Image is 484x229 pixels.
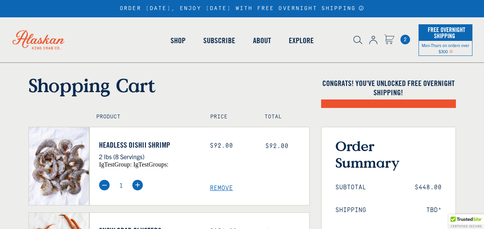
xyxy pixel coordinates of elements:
img: plus [132,180,143,190]
div: $92.00 [210,142,254,150]
a: Announcement Bar Modal [358,5,364,11]
span: igTestGroup: [99,161,132,168]
h3: Order Summary [335,138,442,171]
span: Shipping [335,207,366,214]
span: $448.00 [415,184,442,191]
span: Free Overnight Shipping [426,24,465,42]
a: Shop [162,19,194,62]
span: igTestGroups: [133,161,168,168]
span: $92.00 [265,143,288,150]
img: search [353,36,362,44]
a: About [244,19,280,62]
img: account [369,36,377,44]
h4: Congrats! You've unlocked FREE OVERNIGHT SHIPPING! [321,79,456,97]
img: Headless Oishii Shrimp - 2 lbs (8 Servings) [29,127,89,205]
a: Cart [384,34,394,45]
img: minus [99,180,110,190]
img: Alaskan King Crab Co. logo [4,22,73,58]
p: 2 lbs (8 Servings) [99,152,198,162]
a: Cart [400,35,410,44]
div: ORDER [DATE], ENJOY [DATE] WITH FREE OVERNIGHT SHIPPING [120,5,364,12]
h4: Price [210,114,248,120]
span: 2 [400,35,410,44]
span: Mon-Thurs on orders over $300 [422,42,469,54]
a: Headless Oishii Shrimp [99,140,198,150]
h4: Product [96,114,194,120]
a: Explore [280,19,323,62]
h1: Shopping Cart [28,74,310,96]
span: Shipping Notice Icon [449,49,453,54]
span: Subtotal [335,184,366,191]
a: Remove [210,185,309,192]
h4: Total [265,114,302,120]
div: Trusted Site Badge [449,214,484,229]
a: Subscribe [194,19,244,62]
